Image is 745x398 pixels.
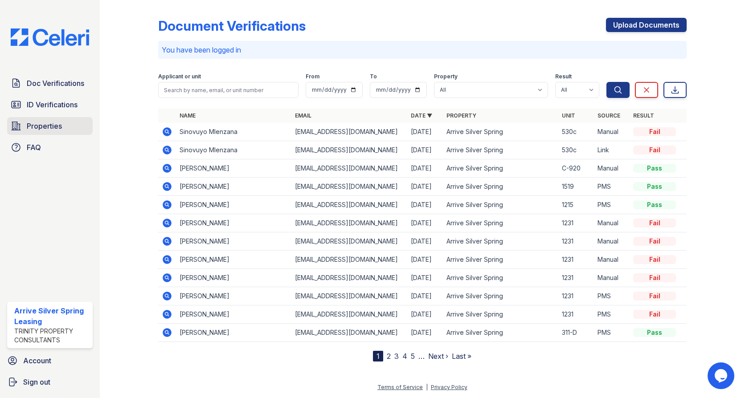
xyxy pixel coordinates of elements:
td: [PERSON_NAME] [176,214,291,232]
td: [EMAIL_ADDRESS][DOMAIN_NAME] [291,196,407,214]
td: [DATE] [407,214,443,232]
td: [DATE] [407,196,443,214]
td: Manual [594,269,630,287]
td: [DATE] [407,178,443,196]
div: Fail [633,237,676,246]
td: [DATE] [407,324,443,342]
a: Sign out [4,373,96,391]
td: [PERSON_NAME] [176,287,291,305]
label: Property [434,73,458,80]
div: Fail [633,292,676,301]
a: Account [4,352,96,370]
td: [DATE] [407,159,443,178]
td: 1231 [558,214,594,232]
td: [DATE] [407,123,443,141]
a: Last » [452,352,471,361]
a: Result [633,112,654,119]
a: 2 [387,352,391,361]
td: [PERSON_NAME] [176,269,291,287]
p: You have been logged in [162,45,683,55]
td: [EMAIL_ADDRESS][DOMAIN_NAME] [291,178,407,196]
div: Fail [633,127,676,136]
td: Arrive Silver Spring [443,251,558,269]
td: [EMAIL_ADDRESS][DOMAIN_NAME] [291,269,407,287]
label: From [306,73,319,80]
div: Pass [633,164,676,173]
div: Fail [633,255,676,264]
a: Doc Verifications [7,74,93,92]
a: Source [598,112,620,119]
div: Arrive Silver Spring Leasing [14,305,89,327]
td: [EMAIL_ADDRESS][DOMAIN_NAME] [291,232,407,251]
td: PMS [594,178,630,196]
div: | [426,384,428,390]
td: Arrive Silver Spring [443,324,558,342]
div: 1 [373,351,383,361]
td: Arrive Silver Spring [443,305,558,324]
div: Trinity Property Consultants [14,327,89,345]
td: 530c [558,141,594,159]
span: FAQ [27,142,41,153]
a: Properties [7,117,93,135]
td: Manual [594,251,630,269]
a: ID Verifications [7,96,93,114]
a: Unit [562,112,575,119]
td: [DATE] [407,232,443,251]
td: 311-D [558,324,594,342]
a: Next › [428,352,448,361]
span: Account [23,355,51,366]
td: 1519 [558,178,594,196]
td: Arrive Silver Spring [443,214,558,232]
td: [DATE] [407,269,443,287]
span: Sign out [23,377,50,387]
label: Applicant or unit [158,73,201,80]
td: Arrive Silver Spring [443,141,558,159]
div: Document Verifications [158,18,306,34]
td: 1215 [558,196,594,214]
td: [DATE] [407,287,443,305]
td: Arrive Silver Spring [443,287,558,305]
td: Arrive Silver Spring [443,159,558,178]
a: 3 [394,352,399,361]
td: [DATE] [407,251,443,269]
span: Doc Verifications [27,78,84,89]
td: Arrive Silver Spring [443,196,558,214]
td: 1231 [558,251,594,269]
td: [PERSON_NAME] [176,305,291,324]
td: [DATE] [407,141,443,159]
div: Pass [633,328,676,337]
td: 1231 [558,232,594,251]
td: 1231 [558,305,594,324]
td: [PERSON_NAME] [176,178,291,196]
div: Fail [633,310,676,319]
img: CE_Logo_Blue-a8612792a0a2168367f1c8372b55b34899dd931a85d93a1a3d3e32e68fde9ad4.png [4,28,96,46]
td: 1231 [558,269,594,287]
td: Arrive Silver Spring [443,232,558,251]
label: Result [555,73,572,80]
td: C-920 [558,159,594,178]
td: 530c [558,123,594,141]
td: [DATE] [407,305,443,324]
td: Manual [594,123,630,141]
span: Properties [27,121,62,131]
td: [PERSON_NAME] [176,159,291,178]
a: Date ▼ [411,112,432,119]
td: [EMAIL_ADDRESS][DOMAIN_NAME] [291,287,407,305]
td: Arrive Silver Spring [443,269,558,287]
a: Name [180,112,196,119]
span: … [418,351,425,361]
td: Manual [594,214,630,232]
td: Sinovuyo Mlenzana [176,141,291,159]
td: Link [594,141,630,159]
td: PMS [594,305,630,324]
div: Fail [633,146,676,154]
a: FAQ [7,138,93,156]
td: PMS [594,324,630,342]
input: Search by name, email, or unit number [158,82,299,98]
td: [PERSON_NAME] [176,232,291,251]
a: Terms of Service [377,384,423,390]
a: 4 [402,352,407,361]
span: ID Verifications [27,99,78,110]
a: Upload Documents [606,18,687,32]
a: Privacy Policy [431,384,467,390]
